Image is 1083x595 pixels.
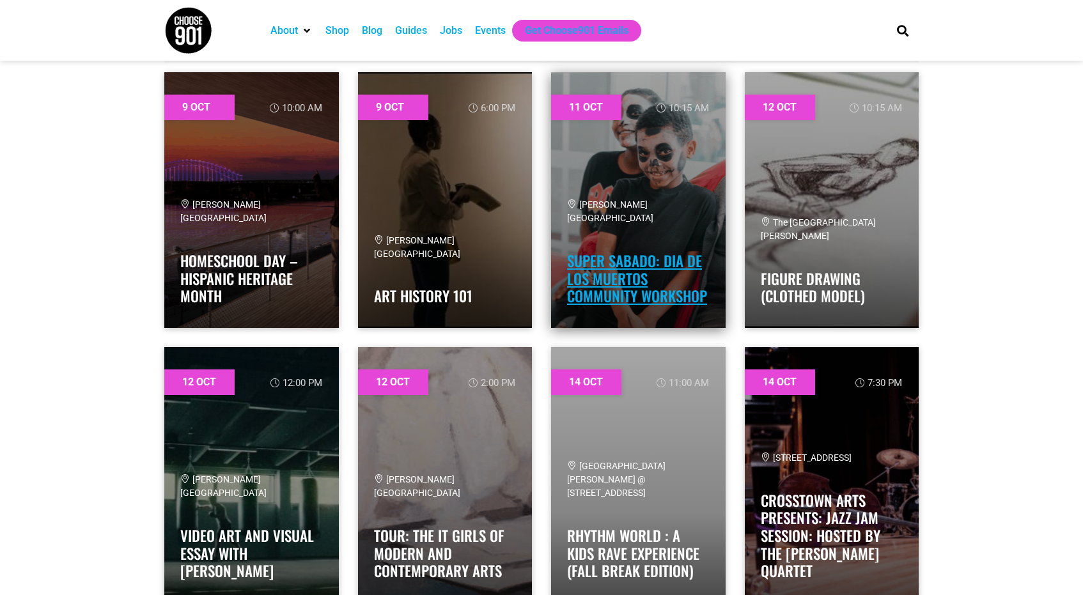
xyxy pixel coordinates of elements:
a: Video Art and Visual Essay with [PERSON_NAME] [180,525,314,582]
a: Crosstown Arts Presents: Jazz Jam Session: Hosted by the [PERSON_NAME] Quartet [761,490,880,582]
a: Rhythm World : A Kids Rave Experience (Fall Break Edition) [567,525,699,582]
a: Get Choose901 Emails [525,23,628,38]
div: Search [892,20,914,41]
span: [PERSON_NAME][GEOGRAPHIC_DATA] [567,199,653,223]
a: Tour: The It Girls of Modern and Contemporary Arts [374,525,504,582]
div: About [264,20,319,42]
nav: Main nav [264,20,875,42]
span: [PERSON_NAME][GEOGRAPHIC_DATA] [374,474,460,498]
a: Events [475,23,506,38]
a: Super Sabado: Dia de los Muertos Community Workshop [567,250,707,307]
a: Art History 101 [374,285,472,307]
span: [GEOGRAPHIC_DATA][PERSON_NAME] @ [STREET_ADDRESS] [567,461,666,498]
span: [PERSON_NAME][GEOGRAPHIC_DATA] [180,474,267,498]
span: The [GEOGRAPHIC_DATA][PERSON_NAME] [761,217,876,241]
span: [STREET_ADDRESS] [761,452,852,463]
a: Figure Drawing (Clothed Model) [761,268,865,307]
a: Shop [325,23,349,38]
span: [PERSON_NAME][GEOGRAPHIC_DATA] [374,235,460,259]
a: About [270,23,298,38]
a: Guides [395,23,427,38]
a: Jobs [440,23,462,38]
a: Blog [362,23,382,38]
a: Homeschool Day – Hispanic Heritage Month [180,250,298,307]
span: [PERSON_NAME][GEOGRAPHIC_DATA] [180,199,267,223]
